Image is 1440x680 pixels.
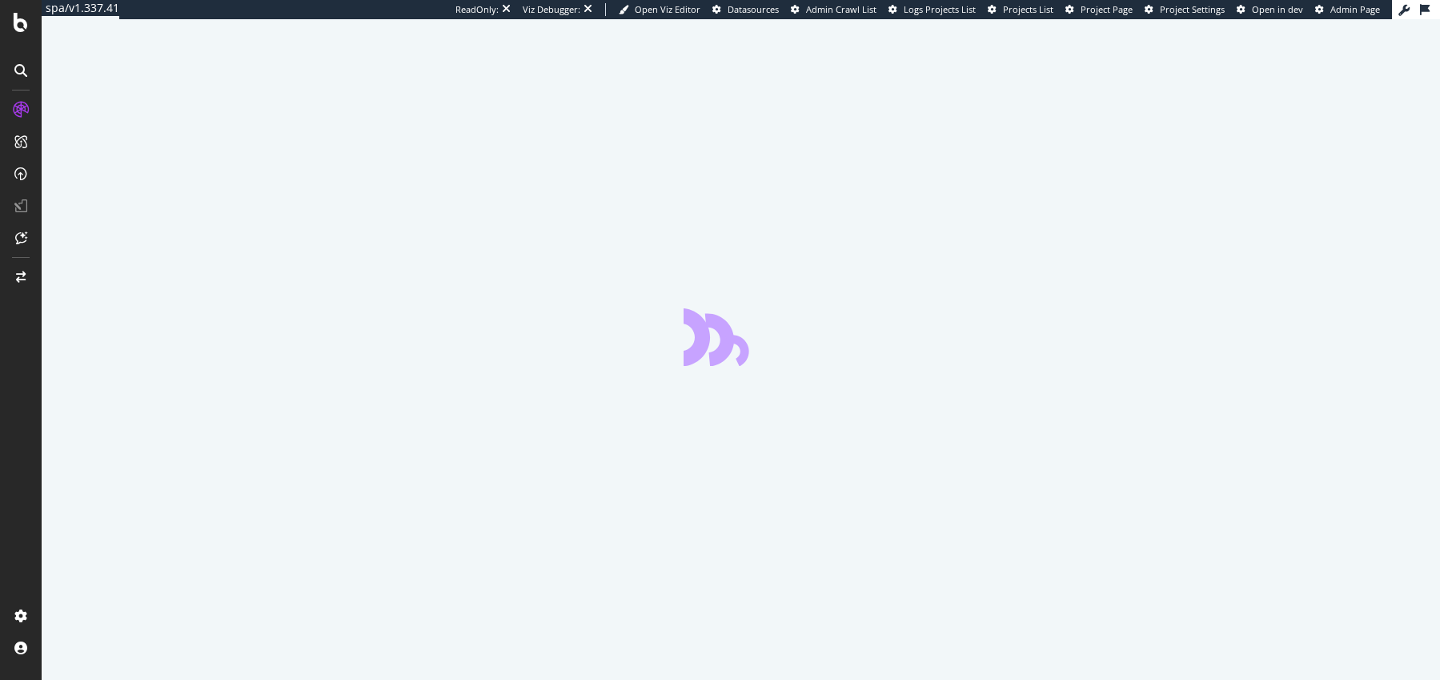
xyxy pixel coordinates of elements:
a: Admin Crawl List [791,3,876,16]
span: Datasources [728,3,779,15]
a: Project Page [1065,3,1133,16]
span: Logs Projects List [904,3,976,15]
span: Open in dev [1252,3,1303,15]
a: Project Settings [1145,3,1225,16]
span: Project Settings [1160,3,1225,15]
div: animation [684,308,799,366]
a: Open in dev [1237,3,1303,16]
span: Admin Crawl List [806,3,876,15]
a: Datasources [712,3,779,16]
a: Logs Projects List [888,3,976,16]
span: Open Viz Editor [635,3,700,15]
div: ReadOnly: [455,3,499,16]
a: Admin Page [1315,3,1380,16]
span: Admin Page [1330,3,1380,15]
a: Projects List [988,3,1053,16]
span: Project Page [1081,3,1133,15]
a: Open Viz Editor [619,3,700,16]
div: Viz Debugger: [523,3,580,16]
span: Projects List [1003,3,1053,15]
